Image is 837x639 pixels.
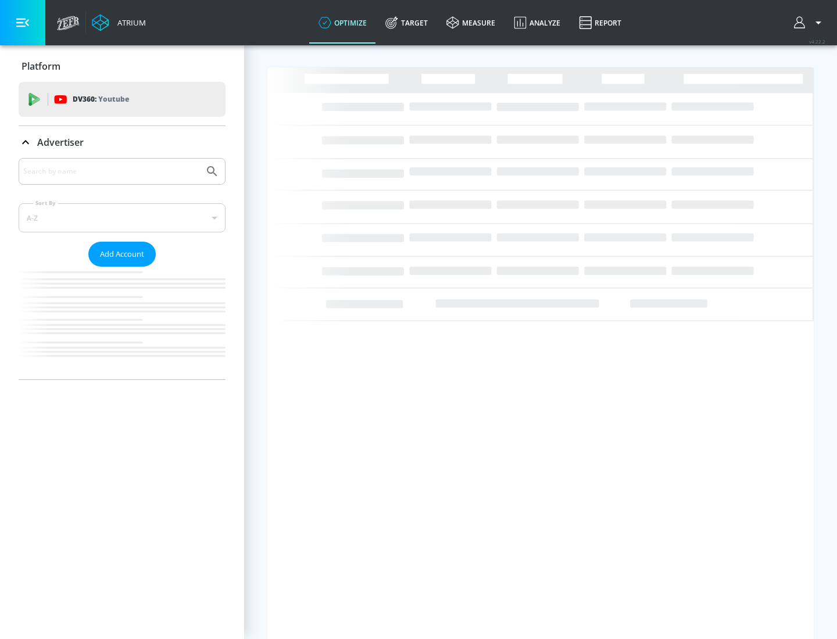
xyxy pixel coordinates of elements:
a: measure [437,2,505,44]
div: Advertiser [19,158,226,379]
nav: list of Advertiser [19,267,226,379]
input: Search by name [23,164,199,179]
a: Target [376,2,437,44]
div: Advertiser [19,126,226,159]
span: v 4.22.2 [809,38,825,45]
div: A-Z [19,203,226,232]
p: Advertiser [37,136,84,149]
div: Platform [19,50,226,82]
a: optimize [309,2,376,44]
p: Platform [22,60,60,73]
div: DV360: Youtube [19,82,226,117]
a: Atrium [92,14,146,31]
button: Add Account [88,242,156,267]
span: Add Account [100,247,144,261]
div: Atrium [113,17,146,28]
p: Youtube [98,93,129,105]
p: DV360: [73,93,129,106]
a: Analyze [505,2,570,44]
a: Report [570,2,631,44]
label: Sort By [33,199,58,207]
